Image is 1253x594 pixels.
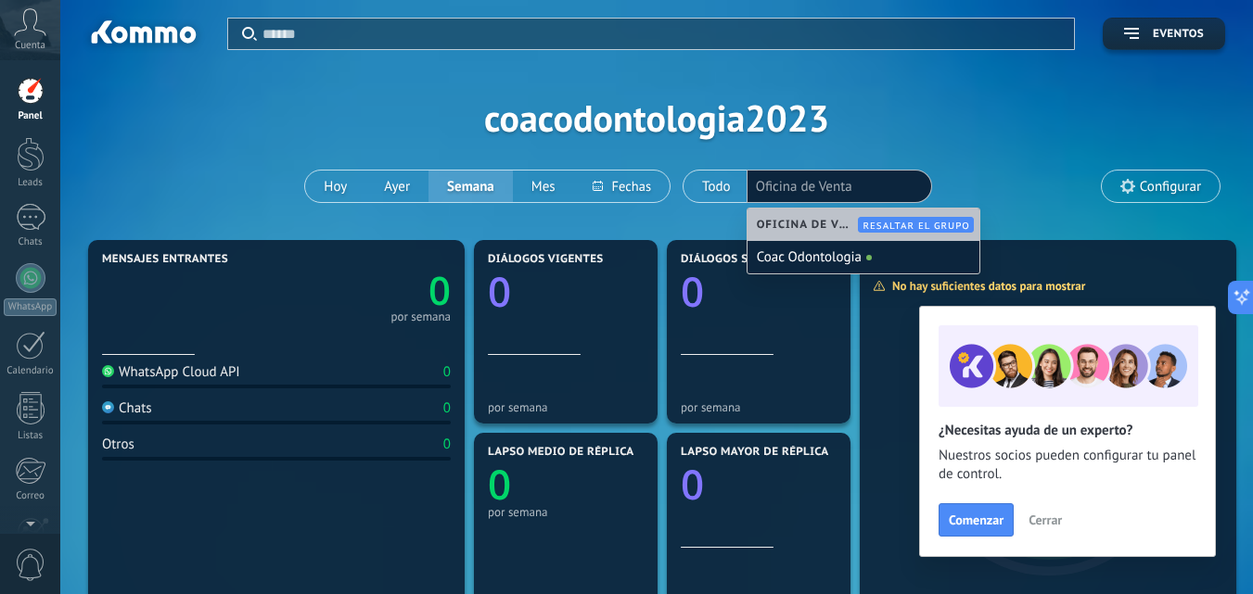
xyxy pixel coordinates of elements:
text: 0 [428,264,451,317]
button: Ayer [365,171,428,202]
div: WhatsApp Cloud API [102,363,240,381]
div: 0 [443,363,451,381]
span: Diálogos vigentes [488,253,604,266]
div: Leads [4,177,58,189]
text: 0 [681,456,704,512]
div: Chats [4,236,58,248]
div: Panel [4,110,58,122]
button: Mes [513,171,574,202]
div: por semana [488,400,644,414]
span: Resaltar el grupo [863,220,969,232]
div: No hay suficientes datos para mostrar [873,278,1098,294]
div: 0 [443,436,451,453]
text: 0 [488,263,511,319]
span: Oficina de Venta [757,218,863,232]
button: Eventos [1103,18,1225,50]
span: Diálogos sin réplica [681,253,812,266]
button: Elija un usuarioOficina de Venta [749,171,889,202]
a: 0 [276,264,451,317]
span: Cuenta [15,40,45,52]
button: Todo [684,171,749,202]
div: por semana [681,400,837,414]
text: 0 [681,263,704,319]
div: Coac Odontologia [748,241,979,273]
span: Comenzar [949,513,1004,526]
div: WhatsApp [4,298,57,316]
button: Comenzar [939,503,1014,537]
div: Calendario [4,365,58,377]
div: Chats [102,399,152,417]
div: por semana [390,312,451,322]
span: Cerrar [1029,513,1062,526]
img: Chats [102,401,114,413]
text: 0 [488,456,511,512]
span: Mensajes entrantes [102,253,228,266]
button: Fechas [574,171,670,202]
div: 0 [443,399,451,417]
span: Configurar [1140,179,1201,195]
button: Hoy [305,171,365,202]
div: Correo [4,490,58,502]
button: Cerrar [1020,506,1070,534]
h2: ¿Necesitas ayuda de un experto? [939,422,1196,439]
div: por semana [488,505,644,519]
span: Lapso medio de réplica [488,446,634,459]
span: Nuestros socios pueden configurar tu panel de control. [939,447,1196,484]
div: Listas [4,430,58,442]
div: Otros [102,436,134,453]
button: Semana [428,171,513,202]
span: Lapso mayor de réplica [681,446,828,459]
img: WhatsApp Cloud API [102,365,114,377]
span: Eventos [1153,28,1204,41]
